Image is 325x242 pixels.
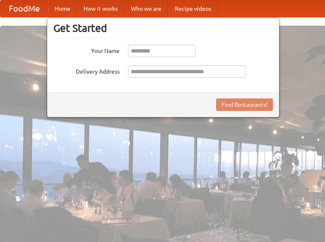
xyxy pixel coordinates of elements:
[48,0,77,17] a: Home
[216,98,273,111] button: Find Restaurants!
[53,22,273,34] h3: Get Started
[0,0,48,17] a: FoodMe
[168,0,218,17] a: Recipe videos
[77,0,124,17] a: How it works
[53,65,120,76] label: Delivery Address
[53,45,120,55] label: Your Name
[124,0,168,17] a: Who we are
